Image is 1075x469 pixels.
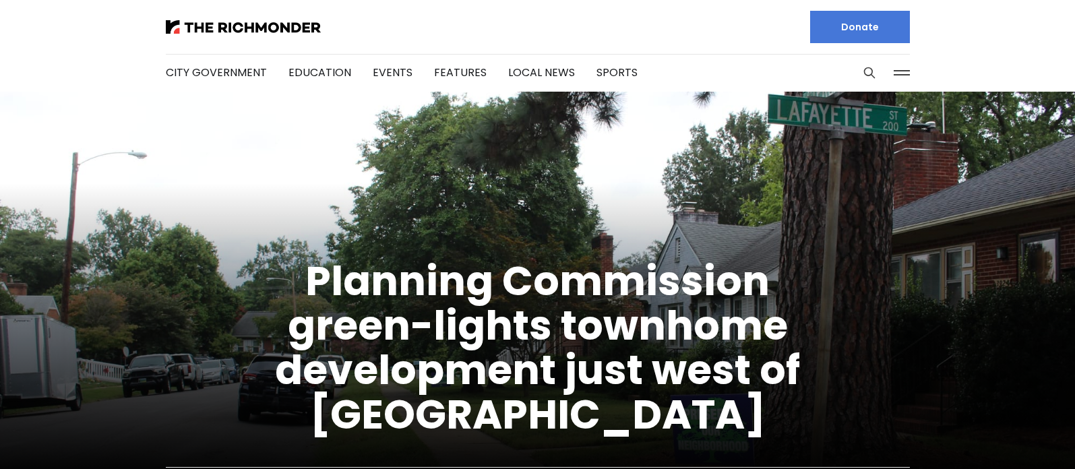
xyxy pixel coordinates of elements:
[508,65,575,80] a: Local News
[1004,403,1075,469] iframe: portal-trigger
[166,65,267,80] a: City Government
[434,65,487,80] a: Features
[810,11,910,43] a: Donate
[275,253,800,443] a: Planning Commission green-lights townhome development just west of [GEOGRAPHIC_DATA]
[373,65,412,80] a: Events
[596,65,638,80] a: Sports
[859,63,880,83] button: Search this site
[288,65,351,80] a: Education
[166,20,321,34] img: The Richmonder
